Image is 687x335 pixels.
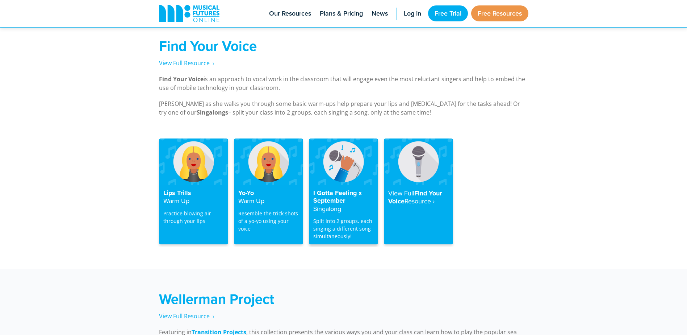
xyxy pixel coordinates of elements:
p: Split into 2 groups, each singing a different song simultaneously! [313,217,374,240]
strong: Find Your Voice [159,75,204,83]
strong: View Full [388,189,414,198]
h4: I Gotta Feeling x September [313,189,374,213]
strong: Warm Up [163,196,189,205]
a: Lips TrillsWarm Up Practice blowing air through your lips [159,138,228,244]
h4: Yo-Yo [238,189,299,205]
a: Free Trial [428,5,468,21]
p: is an approach to vocal work in the classroom that will engage even the most reluctant singers an... [159,75,528,92]
a: I Gotta Feeling x SeptemberSingalong Split into 2 groups, each singing a different song simultane... [309,138,378,244]
strong: Singalong [313,204,341,213]
p: Practice blowing air through your lips [163,210,224,225]
span: Plans & Pricing [320,9,363,18]
span: News [372,9,388,18]
a: View Full Resource‎‏‏‎ ‎ › [159,312,214,320]
span: Our Resources [269,9,311,18]
strong: Warm Up [238,196,264,205]
span: Log in [404,9,421,18]
strong: Singalongs [197,108,228,116]
h4: Lips Trills [163,189,224,205]
strong: Wellerman Project [159,289,274,309]
a: Yo-YoWarm Up Resemble the trick shots of a yo-yo using your voice [234,138,303,244]
strong: Resource‎ › [405,197,435,206]
a: View FullFind Your VoiceResource‎ › [384,138,453,244]
p: [PERSON_NAME] as she walks you through some basic warm-ups help prepare your lips and [MEDICAL_DA... [159,99,528,117]
strong: Find Your Voice [159,36,257,56]
a: View Full Resource‎‏‏‎ ‎ › [159,59,214,67]
a: Free Resources [471,5,528,21]
h4: Find Your Voice [388,189,449,206]
p: Resemble the trick shots of a yo-yo using your voice [238,210,299,232]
